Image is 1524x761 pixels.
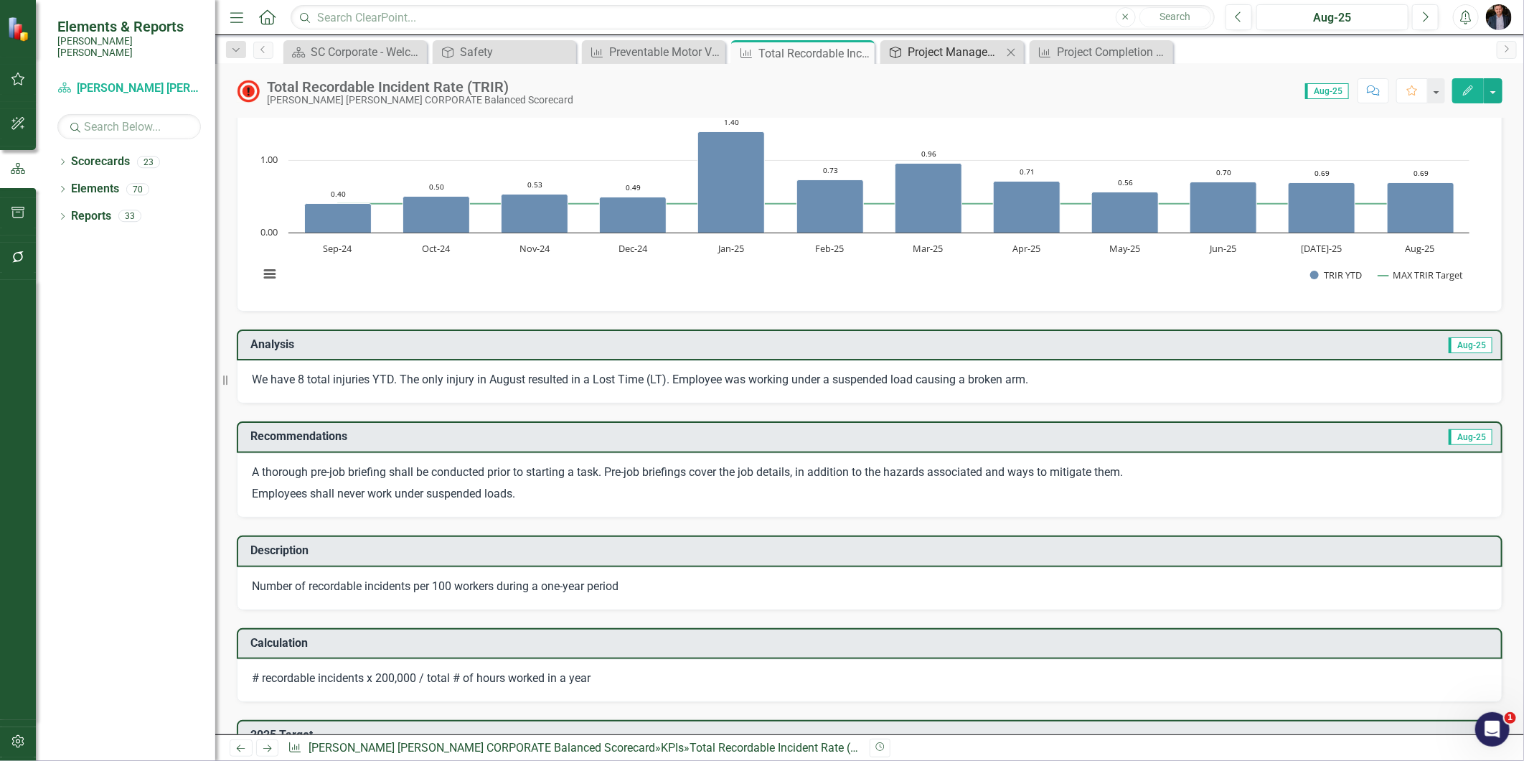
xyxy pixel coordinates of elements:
[1012,242,1040,255] text: Apr-25
[267,79,573,95] div: Total Recordable Incident Rate (TRIR)
[1305,83,1349,99] span: Aug-25
[600,197,667,233] path: Dec-24, 0.49. TRIR YTD.
[1475,712,1510,747] iframe: Intercom live chat
[823,165,838,175] text: 0.73
[118,210,141,223] div: 33
[250,430,1099,443] h3: Recommendations
[260,263,280,284] button: View chart menu, Chart
[502,194,568,233] path: Nov-24, 0.53. TRIR YTD.
[126,183,149,195] div: 70
[137,156,160,168] div: 23
[331,189,346,199] text: 0.40
[1057,43,1170,61] div: Project Completion Rate - Technology Roadmap
[1033,43,1170,61] a: Project Completion Rate - Technology Roadmap
[609,43,722,61] div: Preventable Motor Vehicle Accident (PMVA) Rate*
[1414,168,1429,178] text: 0.69
[1449,337,1492,353] span: Aug-25
[436,43,573,61] a: Safety
[1216,167,1231,177] text: 0.70
[1092,192,1159,233] path: May-25, 0.56. TRIR YTD.
[585,43,722,61] a: Preventable Motor Vehicle Accident (PMVA) Rate*
[252,81,1487,297] div: Chart. Highcharts interactive chart.
[1256,4,1408,30] button: Aug-25
[1261,9,1403,27] div: Aug-25
[690,741,879,755] div: Total Recordable Incident Rate (TRIR)
[1310,269,1363,281] button: Show TRIR YTD
[252,81,1477,297] svg: Interactive chart
[305,203,372,233] path: Sep-24, 0.4. TRIR YTD.
[815,242,844,255] text: Feb-25
[287,43,423,61] a: SC Corporate - Welcome to ClearPoint
[237,80,260,103] img: Above MAX Target
[895,163,962,233] path: Mar-25, 0.96. TRIR YTD.
[1314,168,1330,178] text: 0.69
[260,153,278,166] text: 1.00
[994,181,1060,233] path: Apr-25, 0.71. TRIR YTD.
[71,154,130,170] a: Scorecards
[1406,242,1435,255] text: Aug-25
[618,242,648,255] text: Dec-24
[252,372,1487,388] p: We have 8 total injuries YTD. The only injury in August resulted in a Lost Time (LT). Employee wa...
[422,242,451,255] text: Oct-24
[1289,182,1355,233] path: Jul-25, 0.6926. TRIR YTD.
[252,579,618,593] span: Number of recordable incidents per 100 workers during a one-year period
[1109,242,1140,255] text: May-25
[1505,712,1516,724] span: 1
[626,182,641,192] text: 0.49
[260,225,278,238] text: 0.00
[57,18,201,35] span: Elements & Reports
[908,43,1002,61] div: Project Management
[267,95,573,106] div: [PERSON_NAME] [PERSON_NAME] CORPORATE Balanced Scorecard
[1324,269,1362,281] text: TRIR YTD
[1190,182,1257,233] path: Jun-25, 0.7. TRIR YTD.
[913,242,944,255] text: Mar-25
[252,464,1487,484] p: A thorough pre-job briefing shall be conducted prior to starting a task. Pre-job briefings cover ...
[403,196,470,233] path: Oct-24, 0.5. TRIR YTD.
[311,43,423,61] div: SC Corporate - Welcome to ClearPoint
[250,338,862,351] h3: Analysis
[661,741,684,755] a: KPIs
[1209,242,1237,255] text: Jun-25
[717,242,744,255] text: Jan-25
[250,729,1494,742] h3: 2025 Target
[1118,177,1133,187] text: 0.56
[758,45,871,62] div: Total Recordable Incident Rate (TRIR)
[1378,269,1464,281] button: Show MAX TRIR Target
[1139,7,1211,27] button: Search
[252,483,1487,503] p: Employees shall never work under suspended loads.
[527,179,542,190] text: 0.53
[71,208,111,225] a: Reports
[884,43,1002,61] a: Project Management
[797,179,864,233] path: Feb-25, 0.73. TRIR YTD.
[252,671,1487,687] div: # recordable incidents x 200,000 / total # of hours worked in a year
[1486,4,1512,30] img: Chris Amodeo
[250,544,1494,557] h3: Description
[921,149,936,159] text: 0.96
[1388,182,1454,233] path: Aug-25, 0.6943. TRIR YTD.
[57,114,201,139] input: Search Below...
[460,43,573,61] div: Safety
[7,16,32,41] img: ClearPoint Strategy
[324,242,353,255] text: Sep-24
[1449,429,1492,445] span: Aug-25
[309,741,655,755] a: [PERSON_NAME] [PERSON_NAME] CORPORATE Balanced Scorecard
[1160,11,1190,22] span: Search
[57,80,201,97] a: [PERSON_NAME] [PERSON_NAME] CORPORATE Balanced Scorecard
[57,35,201,59] small: [PERSON_NAME] [PERSON_NAME]
[698,131,765,233] path: Jan-25, 1.4. TRIR YTD.
[1302,242,1342,255] text: [DATE]-25
[429,182,444,192] text: 0.50
[519,242,550,255] text: Nov-24
[724,117,739,127] text: 1.40
[71,181,119,197] a: Elements
[250,637,1494,650] h3: Calculation
[288,740,859,757] div: » »
[1393,269,1463,281] text: MAX TRIR Target
[1020,167,1035,177] text: 0.71
[291,5,1215,30] input: Search ClearPoint...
